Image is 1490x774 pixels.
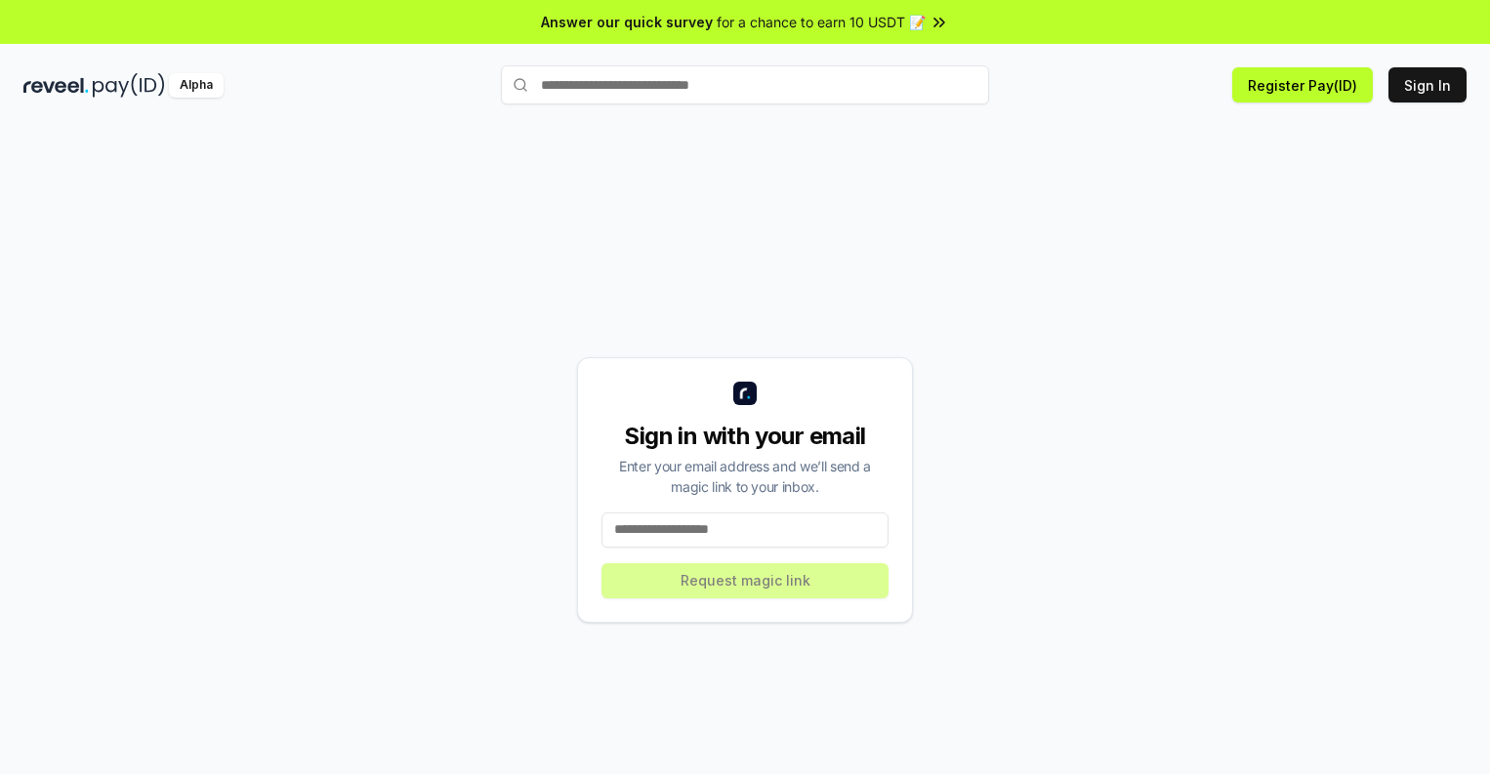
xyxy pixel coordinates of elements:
span: Answer our quick survey [541,12,713,32]
div: Enter your email address and we’ll send a magic link to your inbox. [601,456,889,497]
img: logo_small [733,382,757,405]
button: Sign In [1388,67,1467,102]
img: pay_id [93,73,165,98]
div: Alpha [169,73,224,98]
button: Register Pay(ID) [1232,67,1373,102]
span: for a chance to earn 10 USDT 📝 [717,12,926,32]
div: Sign in with your email [601,421,889,452]
img: reveel_dark [23,73,89,98]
